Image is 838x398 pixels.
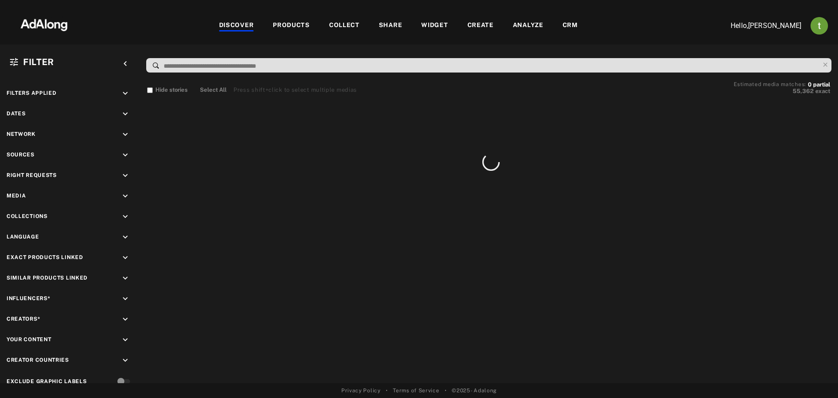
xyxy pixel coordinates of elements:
[563,21,578,31] div: CRM
[120,273,130,283] i: keyboard_arrow_down
[234,86,357,94] div: Press shift+click to select multiple medias
[120,150,130,160] i: keyboard_arrow_down
[386,387,388,395] span: •
[120,130,130,139] i: keyboard_arrow_down
[6,11,82,37] img: 63233d7d88ed69de3c212112c67096b6.png
[147,86,188,94] button: Hide stories
[120,294,130,304] i: keyboard_arrow_down
[393,387,439,395] a: Terms of Service
[329,21,360,31] div: COLLECT
[120,253,130,263] i: keyboard_arrow_down
[7,357,69,363] span: Creator Countries
[120,59,130,69] i: keyboard_arrow_left
[7,213,48,219] span: Collections
[120,109,130,119] i: keyboard_arrow_down
[452,387,497,395] span: © 2025 - Adalong
[219,21,254,31] div: DISCOVER
[23,57,54,67] span: Filter
[273,21,310,31] div: PRODUCTS
[7,254,83,260] span: Exact Products Linked
[341,387,381,395] a: Privacy Policy
[7,377,86,385] div: Exclude Graphic Labels
[7,90,57,96] span: Filters applied
[120,232,130,242] i: keyboard_arrow_down
[120,191,130,201] i: keyboard_arrow_down
[7,172,57,178] span: Right Requests
[7,295,50,301] span: Influencers*
[7,111,26,117] span: Dates
[793,88,814,94] span: 55,362
[200,86,227,94] button: Select All
[7,316,40,322] span: Creators*
[120,356,130,365] i: keyboard_arrow_down
[714,21,801,31] p: Hello, [PERSON_NAME]
[7,234,39,240] span: Language
[120,315,130,324] i: keyboard_arrow_down
[421,21,448,31] div: WIDGET
[7,336,51,343] span: Your Content
[379,21,402,31] div: SHARE
[445,387,447,395] span: •
[120,89,130,98] i: keyboard_arrow_down
[808,81,811,88] span: 0
[808,83,830,87] button: 0partial
[7,131,36,137] span: Network
[120,212,130,221] i: keyboard_arrow_down
[7,275,88,281] span: Similar Products Linked
[513,21,543,31] div: ANALYZE
[7,193,26,199] span: Media
[808,15,830,37] button: Account settings
[120,335,130,345] i: keyboard_arrow_down
[734,87,830,96] button: 55,362exact
[734,81,806,87] span: Estimated media matches:
[467,21,494,31] div: CREATE
[7,152,34,158] span: Sources
[811,17,828,35] img: ACg8ocJj1Mp6hOb8A41jL1uwSMxz7God0ICt0FEFk954meAQ=s96-c
[120,171,130,180] i: keyboard_arrow_down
